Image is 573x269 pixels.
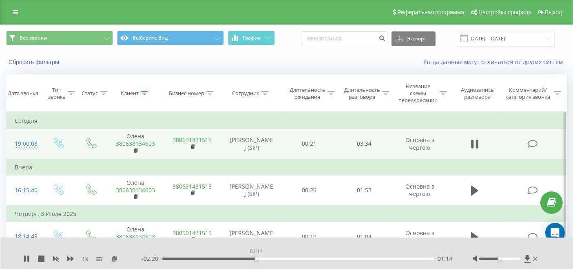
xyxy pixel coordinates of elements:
[392,176,448,206] td: Основна з чергою
[290,87,325,100] div: Длительность ожидания
[282,176,336,206] td: 00:26
[392,222,448,252] td: Основна з чергою
[438,255,453,263] span: 01:14
[282,222,336,252] td: 00:19
[7,113,567,129] td: Сегодня
[173,182,212,190] a: 380631431515
[15,136,33,152] div: 19:00:08
[116,186,155,194] a: 380638134603
[173,136,212,144] a: 380631431515
[82,255,88,263] span: 1 x
[392,129,448,159] td: Основна з чергою
[7,159,567,176] td: Вчера
[82,90,98,97] div: Статус
[221,129,282,159] td: [PERSON_NAME] (SIP)
[545,9,562,16] span: Выход
[337,176,392,206] td: 01:53
[498,257,501,260] div: Accessibility label
[545,223,565,242] div: Open Intercom Messenger
[344,87,380,100] div: Длительность разговора
[20,35,47,41] span: Все звонки
[8,90,38,97] div: Дата звонка
[6,31,113,45] button: Все звонки
[456,87,499,100] div: Аудиозапись разговора
[255,257,258,260] div: Accessibility label
[248,246,264,257] div: 01:14
[398,83,438,104] div: Название схемы переадресации
[282,129,336,159] td: 00:21
[142,255,162,263] span: - 02:20
[169,90,204,97] div: Бизнес номер
[337,129,392,159] td: 03:34
[121,90,139,97] div: Клиент
[337,222,392,252] td: 01:04
[116,233,155,240] a: 380638134603
[221,176,282,206] td: [PERSON_NAME] (SIP)
[15,182,33,198] div: 16:15:40
[116,140,155,147] a: 380638134603
[107,222,164,252] td: Олена
[478,9,531,16] span: Настройки профиля
[107,129,164,159] td: Олена
[228,31,275,45] button: График
[397,9,464,16] span: Реферальная программа
[173,229,212,237] a: 380501431515
[232,90,259,97] div: Сотрудник
[7,206,567,222] td: Четверг, 3 Июля 2025
[107,176,164,206] td: Олена
[423,58,567,66] a: Когда данные могут отличаться от других систем
[117,31,224,45] button: Выберите Вид
[48,87,66,100] div: Тип звонка
[221,222,282,252] td: [PERSON_NAME] (SIP)
[15,229,33,245] div: 18:14:49
[392,31,436,46] button: Экспорт
[6,58,63,66] button: Сбросить фильтры
[243,35,261,41] span: График
[301,31,387,46] input: Поиск по номеру
[504,87,552,100] div: Комментарий/категория звонка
